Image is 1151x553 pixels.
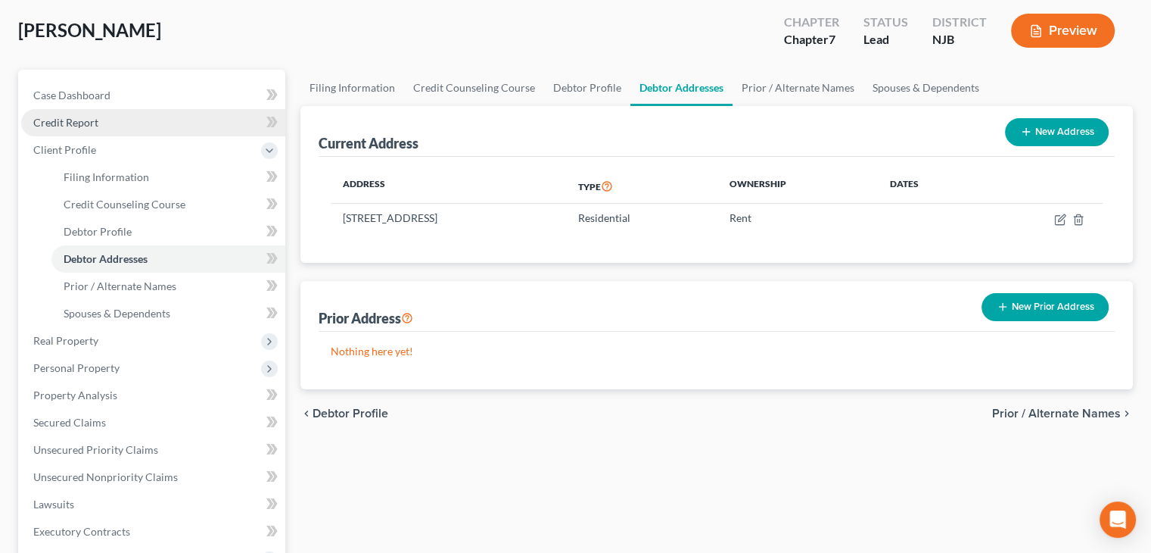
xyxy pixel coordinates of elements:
div: Chapter [784,14,839,31]
span: Filing Information [64,170,149,183]
p: Nothing here yet! [331,344,1103,359]
a: Prior / Alternate Names [51,273,285,300]
a: Lawsuits [21,491,285,518]
a: Credit Counseling Course [51,191,285,218]
td: [STREET_ADDRESS] [331,204,566,233]
span: [PERSON_NAME] [18,19,161,41]
span: Credit Counseling Course [64,198,185,211]
span: Unsecured Nonpriority Claims [33,470,178,483]
button: Prior / Alternate Names chevron_right [992,408,1133,420]
div: Lead [863,31,908,48]
a: Spouses & Dependents [51,300,285,327]
span: Real Property [33,334,98,347]
a: Secured Claims [21,409,285,436]
a: Property Analysis [21,382,285,409]
div: Chapter [784,31,839,48]
span: Debtor Addresses [64,252,148,265]
div: NJB [932,31,987,48]
th: Type [566,169,717,204]
i: chevron_right [1121,408,1133,420]
div: Current Address [319,134,418,152]
span: Debtor Profile [64,225,132,238]
td: Residential [566,204,717,233]
a: Executory Contracts [21,518,285,545]
span: Credit Report [33,116,98,129]
a: Credit Counseling Course [404,70,544,106]
button: New Prior Address [981,293,1109,321]
th: Dates [878,169,983,204]
span: Prior / Alternate Names [64,280,176,292]
a: Debtor Profile [51,218,285,245]
a: Filing Information [300,70,404,106]
span: Case Dashboard [33,89,110,102]
a: Unsecured Priority Claims [21,436,285,464]
span: Spouses & Dependents [64,307,170,320]
span: 7 [829,32,835,46]
button: Preview [1011,14,1115,48]
td: Rent [717,204,878,233]
i: chevron_left [300,408,313,420]
span: Client Profile [33,143,96,156]
span: Property Analysis [33,389,117,401]
div: Open Intercom Messenger [1100,501,1136,538]
a: Unsecured Nonpriority Claims [21,464,285,491]
span: Lawsuits [33,498,74,511]
th: Ownership [717,169,878,204]
span: Personal Property [33,361,120,374]
div: District [932,14,987,31]
span: Prior / Alternate Names [992,408,1121,420]
div: Prior Address [319,309,413,327]
span: Debtor Profile [313,408,388,420]
th: Address [331,169,566,204]
span: Unsecured Priority Claims [33,443,158,456]
span: Secured Claims [33,416,106,429]
a: Case Dashboard [21,82,285,109]
span: Executory Contracts [33,525,130,538]
a: Debtor Addresses [51,245,285,273]
button: New Address [1005,118,1109,146]
a: Spouses & Dependents [863,70,988,106]
button: chevron_left Debtor Profile [300,408,388,420]
div: Status [863,14,908,31]
a: Debtor Addresses [630,70,733,106]
a: Prior / Alternate Names [733,70,863,106]
a: Debtor Profile [544,70,630,106]
a: Credit Report [21,109,285,136]
a: Filing Information [51,164,285,191]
